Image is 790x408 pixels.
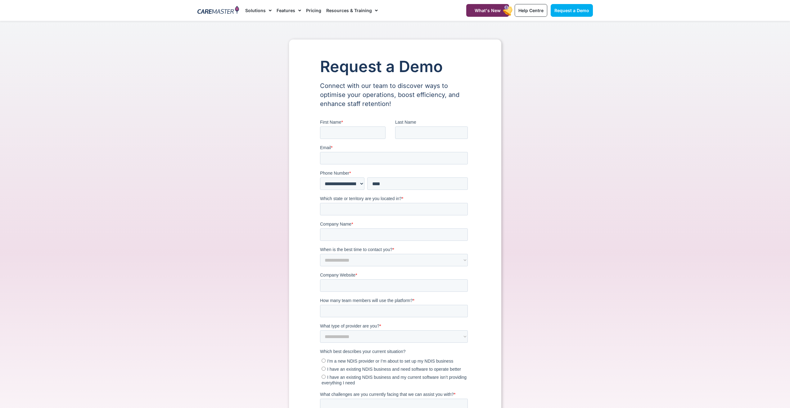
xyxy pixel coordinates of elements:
[320,81,470,108] p: Connect with our team to discover ways to optimise your operations, boost efficiency, and enhance...
[320,58,470,75] h1: Request a Demo
[551,4,593,17] a: Request a Demo
[466,4,509,17] a: What's New
[197,6,239,15] img: CareMaster Logo
[518,8,544,13] span: Help Centre
[475,8,501,13] span: What's New
[554,8,589,13] span: Request a Demo
[515,4,547,17] a: Help Centre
